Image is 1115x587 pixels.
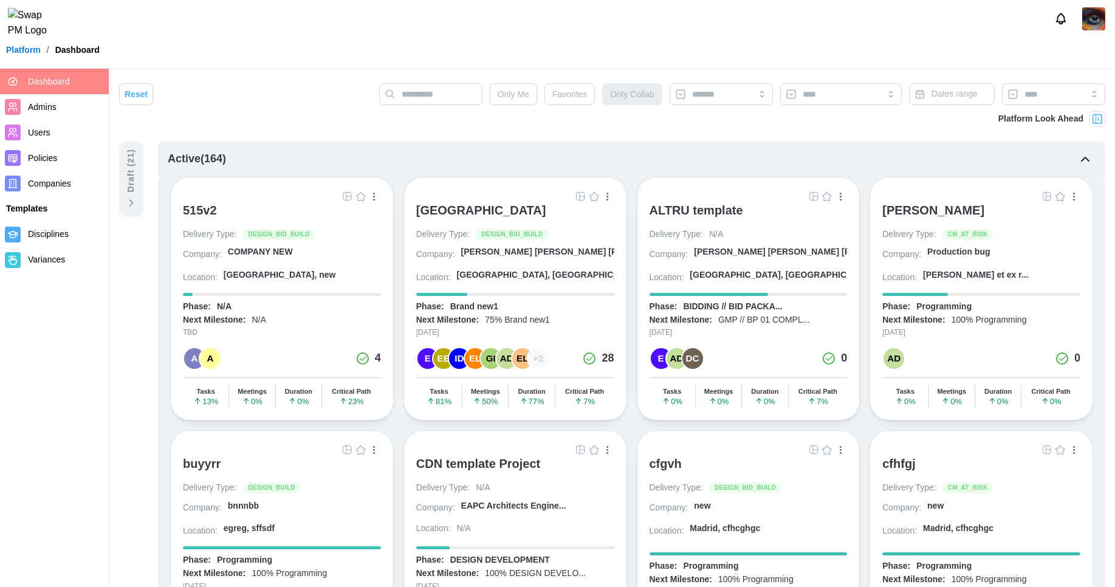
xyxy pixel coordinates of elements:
div: EAPC Architects Engine... [461,500,566,512]
div: Phase: [882,560,910,572]
button: Grid Icon [807,443,820,456]
div: Critical Path [332,388,371,396]
span: 77 % [520,397,544,405]
div: Location: [882,525,917,537]
button: Only Me [490,83,537,105]
div: 100% DESIGN DEVELO... [485,568,586,580]
a: ALTRU template [650,203,848,228]
div: Tasks [663,388,681,396]
div: 75% Brand new1 [485,314,550,326]
div: GMP // BP 01 COMPL... [718,314,809,326]
img: Empty Star [356,191,366,201]
img: Empty Star [589,191,599,201]
span: 0 % [1041,397,1062,405]
div: Meetings [704,388,733,396]
div: Location: [183,525,218,537]
img: Grid Icon [576,191,586,201]
img: Empty Star [589,445,599,455]
div: [PERSON_NAME] [PERSON_NAME] [PERSON_NAME] A... [694,246,928,258]
a: bnnnbb [228,500,381,517]
div: TBD [183,327,381,338]
div: new [927,500,944,512]
div: [PERSON_NAME] et ex r... [923,269,1029,281]
div: Programming [217,554,272,566]
div: Location: [416,272,451,284]
div: [PERSON_NAME] [PERSON_NAME] [PERSON_NAME] A... [461,246,695,258]
img: Grid Icon [343,445,352,455]
div: buyyrr [183,456,221,471]
div: Critical Path [798,388,837,396]
div: Tasks [430,388,448,396]
div: Phase: [416,301,444,313]
img: Grid Icon [1042,445,1052,455]
span: Reset [125,84,148,105]
a: buyyrr [183,456,381,482]
div: COMPANY NEW [228,246,293,258]
a: [PERSON_NAME] [PERSON_NAME] [PERSON_NAME] A... [694,246,847,263]
div: Programming [916,301,972,313]
div: Next Milestone: [416,314,479,326]
span: Policies [28,153,57,163]
span: CM_AT_RISK [948,483,988,493]
img: 2Q== [1082,7,1105,30]
div: DESIGN DEVELOPMENT [450,554,550,566]
span: Only Me [498,84,529,105]
a: Grid Icon [1040,443,1054,456]
a: [PERSON_NAME] [882,203,1080,228]
div: DC [682,348,703,369]
span: 0 % [708,397,729,405]
button: Favorites [544,83,595,105]
div: N/A [217,301,232,313]
div: Phase: [882,301,910,313]
div: N/A [252,314,266,326]
span: 7 % [574,397,595,405]
button: Grid Icon [341,190,354,203]
img: Grid Icon [343,191,352,201]
div: N/A [476,482,490,494]
span: 23 % [339,397,364,405]
div: Next Milestone: [882,574,945,586]
div: Madrid, cfhcghgc [690,523,760,535]
a: Grid Icon [807,190,820,203]
div: EL [512,348,533,369]
div: EE [433,348,454,369]
div: Next Milestone: [650,314,712,326]
img: Empty Star [822,445,832,455]
div: A [200,348,221,369]
div: Platform Look Ahead [998,112,1083,126]
div: Delivery Type: [882,482,936,494]
span: Admins [28,102,57,112]
div: Delivery Type: [183,482,236,494]
div: Phase: [183,554,211,566]
button: Empty Star [820,190,834,203]
img: Empty Star [1055,445,1065,455]
div: [DATE] [416,327,614,338]
div: 100% Programming [952,314,1027,326]
div: ID [449,348,470,369]
button: Grid Icon [341,443,354,456]
div: [GEOGRAPHIC_DATA], [GEOGRAPHIC_DATA] [690,269,876,281]
div: Next Milestone: [183,314,245,326]
button: Empty Star [820,443,834,456]
div: Brand new1 [450,301,498,313]
div: ALTRU template [650,203,743,218]
div: Meetings [238,388,267,396]
div: [GEOGRAPHIC_DATA] [416,203,546,218]
a: Zulqarnain Khalil [1082,7,1105,30]
div: Delivery Type: [183,228,236,241]
div: Location: [650,525,684,537]
img: Grid Icon [809,445,818,455]
div: Location: [882,272,917,284]
div: Critical Path [565,388,604,396]
div: Delivery Type: [650,482,703,494]
span: 0 % [288,397,309,405]
div: Location: [183,272,218,284]
img: Project Look Ahead Button [1091,113,1103,125]
img: Grid Icon [576,445,586,455]
div: [DATE] [882,327,1080,338]
div: 4 [375,350,381,367]
a: [GEOGRAPHIC_DATA] [416,203,614,228]
a: cfhfgj [882,456,1080,482]
div: Delivery Type: [882,228,936,241]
